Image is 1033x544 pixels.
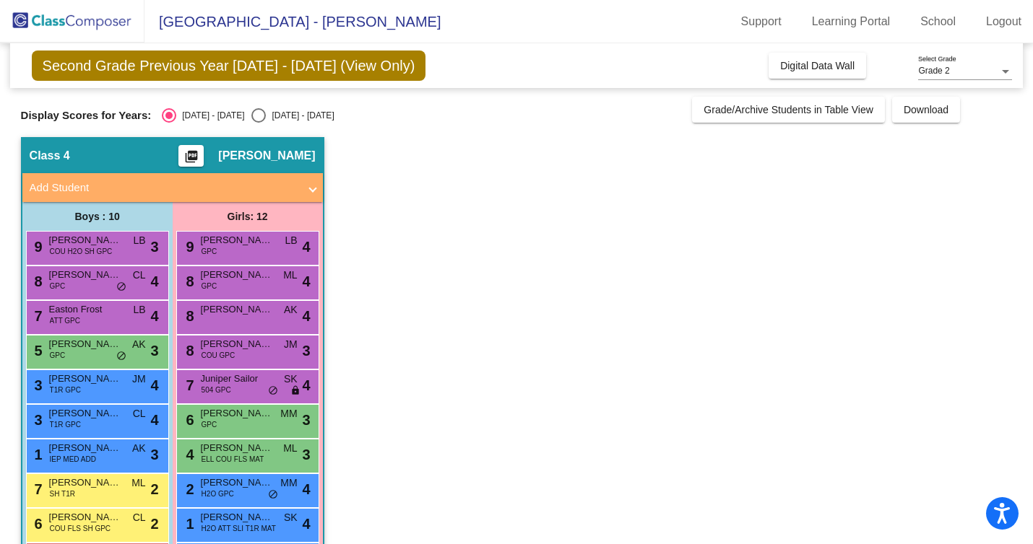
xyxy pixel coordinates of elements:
[132,441,146,456] span: AK
[201,233,273,247] span: [PERSON_NAME]
[918,66,949,76] span: Grade 2
[183,516,194,532] span: 1
[285,233,297,248] span: LB
[150,236,158,258] span: 3
[302,340,310,361] span: 3
[183,308,194,324] span: 8
[302,305,310,327] span: 4
[266,109,334,122] div: [DATE] - [DATE]
[49,441,121,455] span: [PERSON_NAME]
[183,447,194,462] span: 4
[302,409,310,431] span: 3
[201,302,273,317] span: [PERSON_NAME]
[150,513,158,535] span: 2
[49,510,121,525] span: [PERSON_NAME]
[49,268,121,282] span: [PERSON_NAME]
[32,51,426,81] span: Second Grade Previous Year [DATE] - [DATE] (View Only)
[201,510,273,525] span: [PERSON_NAME]
[904,104,948,115] span: Download
[150,271,158,292] span: 4
[150,374,158,396] span: 4
[30,149,70,163] span: Class 4
[22,173,323,202] mat-expansion-panel-header: Add Student
[150,305,158,327] span: 4
[202,246,217,257] span: GPC
[201,337,273,351] span: [PERSON_NAME]
[283,441,297,456] span: ML
[50,454,96,465] span: IEP MED ADD
[49,372,121,386] span: [PERSON_NAME]
[50,315,80,326] span: ATT GPC
[31,412,43,428] span: 3
[183,481,194,497] span: 2
[31,343,43,359] span: 5
[150,444,158,465] span: 3
[50,350,66,361] span: GPC
[201,475,273,490] span: [PERSON_NAME]
[218,149,315,163] span: [PERSON_NAME]
[49,406,121,421] span: [PERSON_NAME]
[302,236,310,258] span: 4
[202,488,234,499] span: H2O GPC
[268,385,278,397] span: do_not_disturb_alt
[116,351,126,362] span: do_not_disturb_alt
[183,239,194,255] span: 9
[50,523,111,534] span: COU FLS SH GPC
[202,281,217,291] span: GPC
[131,475,145,491] span: ML
[150,409,158,431] span: 4
[176,109,244,122] div: [DATE] - [DATE]
[769,53,866,79] button: Digital Data Wall
[50,281,66,291] span: GPC
[302,513,310,535] span: 4
[31,273,43,289] span: 8
[183,343,194,359] span: 8
[133,302,145,317] span: LB
[284,302,298,317] span: AK
[284,337,298,352] span: JM
[31,377,43,393] span: 3
[800,10,902,33] a: Learning Portal
[50,419,81,430] span: T1R GPC
[50,385,81,395] span: T1R GPC
[280,406,297,421] span: MM
[704,104,873,115] span: Grade/Archive Students in Table View
[302,271,310,292] span: 4
[201,268,273,282] span: [PERSON_NAME]
[780,60,855,71] span: Digital Data Wall
[202,350,235,361] span: COU GPC
[144,10,441,33] span: [GEOGRAPHIC_DATA] - [PERSON_NAME]
[284,372,298,387] span: SK
[692,97,885,123] button: Grade/Archive Students in Table View
[31,239,43,255] span: 9
[302,374,310,396] span: 4
[49,337,121,351] span: [PERSON_NAME]
[133,510,146,525] span: CL
[183,377,194,393] span: 7
[201,441,273,455] span: [PERSON_NAME]
[290,385,301,397] span: lock
[183,273,194,289] span: 8
[173,202,323,231] div: Girls: 12
[49,475,121,490] span: [PERSON_NAME]
[31,308,43,324] span: 7
[892,97,960,123] button: Download
[183,412,194,428] span: 6
[178,145,204,167] button: Print Students Details
[280,475,297,491] span: MM
[284,510,298,525] span: SK
[302,444,310,465] span: 3
[183,149,200,170] mat-icon: picture_as_pdf
[31,516,43,532] span: 6
[30,180,298,196] mat-panel-title: Add Student
[202,419,217,430] span: GPC
[50,246,113,257] span: COU H2O SH GPC
[268,489,278,501] span: do_not_disturb_alt
[133,268,146,283] span: CL
[50,488,75,499] span: SH T1R
[202,454,264,465] span: ELL COU FLS MAT
[132,337,146,352] span: AK
[162,108,334,123] mat-radio-group: Select an option
[133,406,146,421] span: CL
[283,268,297,283] span: ML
